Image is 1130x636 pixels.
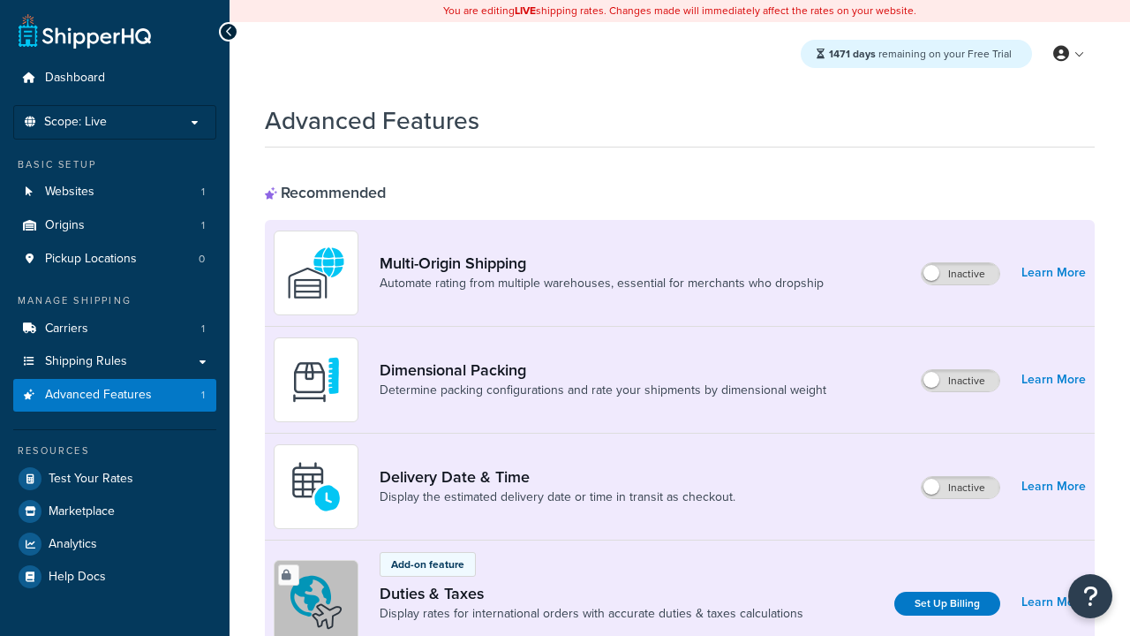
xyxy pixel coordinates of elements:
[45,71,105,86] span: Dashboard
[13,379,216,412] li: Advanced Features
[13,463,216,495] a: Test Your Rates
[13,313,216,345] a: Carriers1
[285,349,347,411] img: DTVBYsAAAAAASUVORK5CYII=
[380,467,735,487] a: Delivery Date & Time
[265,183,386,202] div: Recommended
[922,477,999,498] label: Inactive
[45,252,137,267] span: Pickup Locations
[13,62,216,95] a: Dashboard
[45,185,94,200] span: Websites
[380,584,803,603] a: Duties & Taxes
[49,472,133,487] span: Test Your Rates
[265,103,479,138] h1: Advanced Features
[13,379,216,412] a: Advanced Features1
[13,157,216,172] div: Basic Setup
[13,176,216,208] a: Websites1
[13,528,216,560] a: Analytics
[13,209,216,242] a: Origins1
[391,556,464,572] p: Add-on feature
[380,254,824,273] a: Multi-Origin Shipping
[13,345,216,378] a: Shipping Rules
[49,570,106,585] span: Help Docs
[49,504,115,519] span: Marketplace
[201,388,205,403] span: 1
[13,243,216,276] a: Pickup Locations0
[380,360,826,380] a: Dimensional Packing
[1021,367,1086,392] a: Learn More
[13,561,216,593] a: Help Docs
[1021,261,1086,285] a: Learn More
[201,218,205,233] span: 1
[380,275,824,292] a: Automate rating from multiple warehouses, essential for merchants who dropship
[1021,474,1086,499] a: Learn More
[1068,574,1112,618] button: Open Resource Center
[13,313,216,345] li: Carriers
[380,605,803,623] a: Display rates for international orders with accurate duties & taxes calculations
[285,242,347,304] img: WatD5o0RtDAAAAAElFTkSuQmCC
[201,185,205,200] span: 1
[45,388,152,403] span: Advanced Features
[13,243,216,276] li: Pickup Locations
[13,496,216,527] a: Marketplace
[829,46,1012,62] span: remaining on your Free Trial
[380,382,826,399] a: Determine packing configurations and rate your shipments by dimensional weight
[199,252,205,267] span: 0
[49,537,97,552] span: Analytics
[13,209,216,242] li: Origins
[44,115,107,130] span: Scope: Live
[201,322,205,337] span: 1
[13,293,216,308] div: Manage Shipping
[45,218,85,233] span: Origins
[13,176,216,208] li: Websites
[45,322,88,337] span: Carriers
[1021,590,1086,615] a: Learn More
[894,592,1000,616] a: Set Up Billing
[515,3,536,19] b: LIVE
[829,46,876,62] strong: 1471 days
[922,370,999,391] label: Inactive
[285,456,347,518] img: gfkeb5ejjkALwAAAABJRU5ErkJggg==
[380,488,735,506] a: Display the estimated delivery date or time in transit as checkout.
[13,443,216,458] div: Resources
[45,354,127,369] span: Shipping Rules
[922,263,999,284] label: Inactive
